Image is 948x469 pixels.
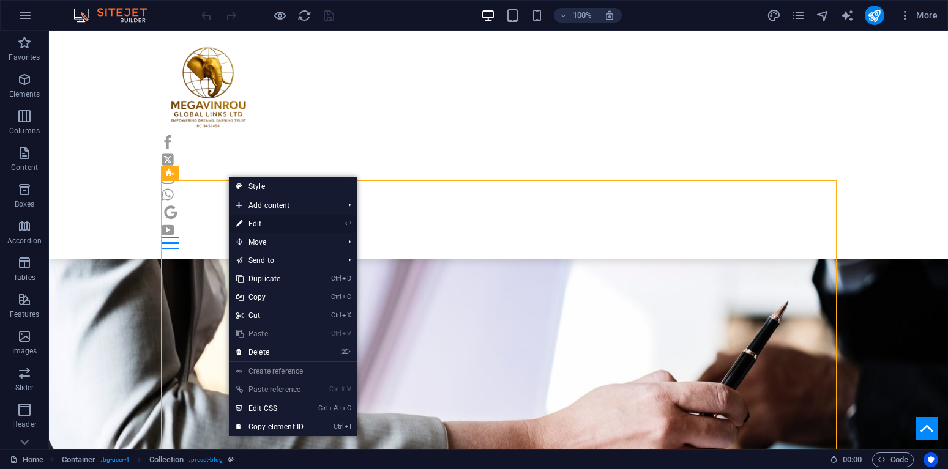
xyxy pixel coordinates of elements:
[15,199,35,209] p: Boxes
[229,196,338,215] span: Add content
[342,275,351,283] i: D
[229,177,357,196] a: Style
[334,423,343,430] i: Ctrl
[70,8,162,23] img: Editor Logo
[342,311,351,319] i: X
[297,9,312,23] i: Reload page
[11,163,38,172] p: Content
[229,251,338,270] a: Send to
[345,220,351,227] i: ⏎
[872,452,914,467] button: Code
[9,89,40,99] p: Elements
[341,348,351,356] i: ⌦
[767,8,782,23] button: design
[329,385,339,393] i: Ctrl
[767,9,781,23] i: Design (Ctrl+Alt+Y)
[12,346,37,356] p: Images
[345,423,351,430] i: I
[342,404,351,412] i: C
[347,385,351,393] i: V
[816,8,830,23] button: navigator
[229,362,357,380] a: Create reference
[331,311,341,319] i: Ctrl
[318,404,328,412] i: Ctrl
[12,419,37,429] p: Header
[342,330,351,338] i: V
[604,10,615,21] i: On resize automatically adjust zoom level to fit chosen device.
[13,273,35,283] p: Tables
[840,9,854,23] i: AI Writer
[10,452,43,467] a: Click to cancel selection. Double-click to open Pages
[843,452,862,467] span: 00 00
[865,6,884,25] button: publish
[791,9,805,23] i: Pages (Ctrl+Alt+S)
[816,9,830,23] i: Navigator
[342,293,351,301] i: C
[899,9,938,21] span: More
[331,275,341,283] i: Ctrl
[340,385,346,393] i: ⇧
[229,215,311,233] a: ⏎Edit
[229,343,311,361] a: ⌦Delete
[229,270,311,288] a: CtrlDDuplicate
[228,456,234,463] i: This element is a customizable preset
[331,330,341,338] i: Ctrl
[229,380,311,399] a: Ctrl⇧VPaste reference
[229,233,338,251] span: Move
[840,8,855,23] button: text_generator
[297,8,312,23] button: reload
[924,452,938,467] button: Usercentrics
[62,452,234,467] nav: breadcrumb
[572,8,592,23] h6: 100%
[149,452,184,467] span: Click to select. Double-click to edit
[830,452,862,467] h6: Session time
[791,8,806,23] button: pages
[9,126,40,136] p: Columns
[894,6,942,25] button: More
[15,383,34,393] p: Slider
[272,8,287,23] button: Click here to leave preview mode and continue editing
[229,399,311,418] a: CtrlAltCEdit CSS
[229,418,311,436] a: CtrlICopy element ID
[331,293,341,301] i: Ctrl
[554,8,597,23] button: 100%
[229,288,311,306] a: CtrlCCopy
[867,9,881,23] i: Publish
[229,306,311,325] a: CtrlXCut
[62,452,96,467] span: Click to select. Double-click to edit
[100,452,130,467] span: . bg-user-1
[9,53,40,62] p: Favorites
[7,236,42,246] p: Accordion
[878,452,908,467] span: Code
[229,325,311,343] a: CtrlVPaste
[188,452,223,467] span: . preset-blog
[851,455,853,464] span: :
[10,309,39,319] p: Features
[329,404,341,412] i: Alt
